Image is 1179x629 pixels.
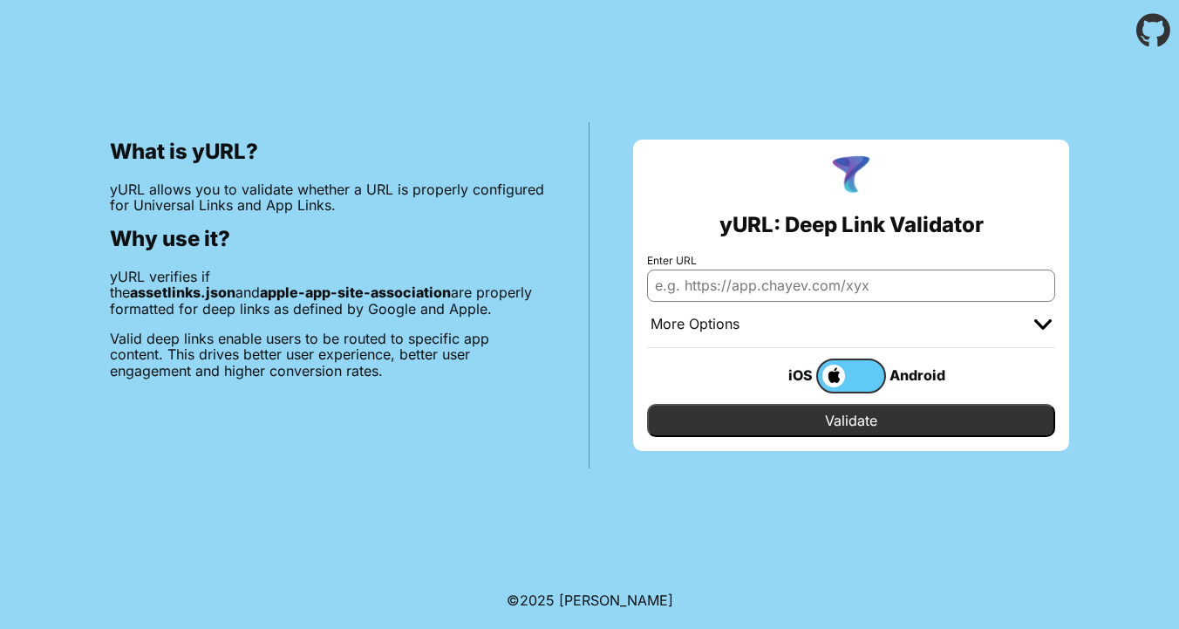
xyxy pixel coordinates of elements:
[110,181,545,214] p: yURL allows you to validate whether a URL is properly configured for Universal Links and App Links.
[130,284,235,301] b: assetlinks.json
[647,404,1055,437] input: Validate
[647,270,1055,301] input: e.g. https://app.chayev.com/xyx
[559,591,673,609] a: Michael Ibragimchayev's Personal Site
[110,140,545,164] h2: What is yURL?
[520,591,555,609] span: 2025
[110,269,545,317] p: yURL verifies if the and are properly formatted for deep links as defined by Google and Apple.
[719,213,984,237] h2: yURL: Deep Link Validator
[828,154,874,199] img: yURL Logo
[110,331,545,379] p: Valid deep links enable users to be routed to specific app content. This drives better user exper...
[647,255,1055,267] label: Enter URL
[1034,319,1052,330] img: chevron
[746,364,816,386] div: iOS
[507,571,673,629] footer: ©
[260,284,451,301] b: apple-app-site-association
[886,364,956,386] div: Android
[110,227,545,251] h2: Why use it?
[651,316,739,333] div: More Options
